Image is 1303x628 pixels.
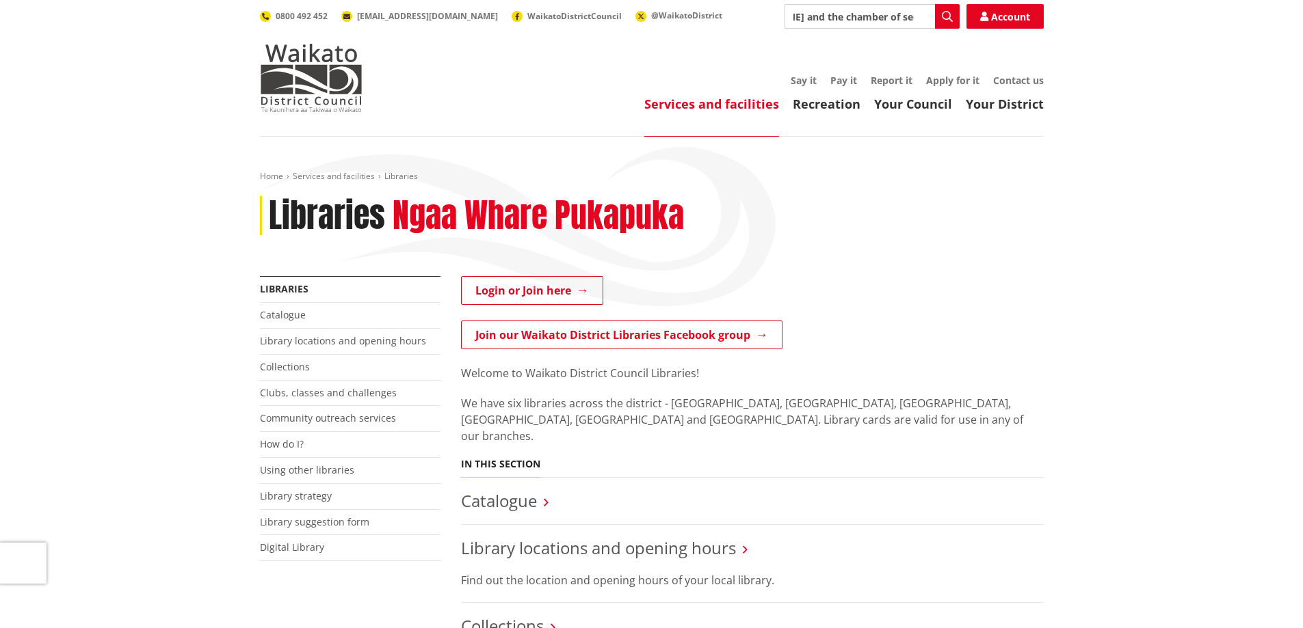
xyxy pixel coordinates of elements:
[260,308,306,321] a: Catalogue
[260,463,354,476] a: Using other libraries
[293,170,375,182] a: Services and facilities
[791,74,817,87] a: Say it
[461,489,537,512] a: Catalogue
[341,10,498,22] a: [EMAIL_ADDRESS][DOMAIN_NAME]
[644,96,779,112] a: Services and facilities
[260,334,426,347] a: Library locations and opening hours
[384,170,418,182] span: Libraries
[260,10,328,22] a: 0800 492 452
[830,74,857,87] a: Pay it
[785,4,960,29] input: Search input
[393,196,684,236] h2: Ngaa Whare Pukapuka
[260,170,283,182] a: Home
[651,10,722,21] span: @WaikatoDistrict
[260,437,304,450] a: How do I?
[793,96,860,112] a: Recreation
[926,74,979,87] a: Apply for it
[461,536,736,559] a: Library locations and opening hours
[461,395,1044,444] p: We have six libraries across the district - [GEOGRAPHIC_DATA], [GEOGRAPHIC_DATA], [GEOGRAPHIC_DAT...
[871,74,912,87] a: Report it
[260,386,397,399] a: Clubs, classes and challenges
[461,276,603,305] a: Login or Join here
[461,412,1023,443] span: ibrary cards are valid for use in any of our branches.
[1240,571,1289,620] iframe: Messenger Launcher
[276,10,328,22] span: 0800 492 452
[260,282,308,295] a: Libraries
[635,10,722,21] a: @WaikatoDistrict
[993,74,1044,87] a: Contact us
[461,459,540,470] h5: In this section
[260,515,369,528] a: Library suggestion form
[260,489,332,502] a: Library strategy
[461,365,1044,381] p: Welcome to Waikato District Council Libraries!
[260,360,310,373] a: Collections
[527,10,622,22] span: WaikatoDistrictCouncil
[461,572,1044,588] p: Find out the location and opening hours of your local library.
[260,411,396,424] a: Community outreach services
[260,541,324,554] a: Digital Library
[874,96,952,112] a: Your Council
[966,96,1044,112] a: Your District
[260,171,1044,182] nav: breadcrumb
[512,10,622,22] a: WaikatoDistrictCouncil
[461,320,782,349] a: Join our Waikato District Libraries Facebook group
[966,4,1044,29] a: Account
[357,10,498,22] span: [EMAIL_ADDRESS][DOMAIN_NAME]
[260,44,363,112] img: Waikato District Council - Te Kaunihera aa Takiwaa o Waikato
[269,196,385,236] h1: Libraries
